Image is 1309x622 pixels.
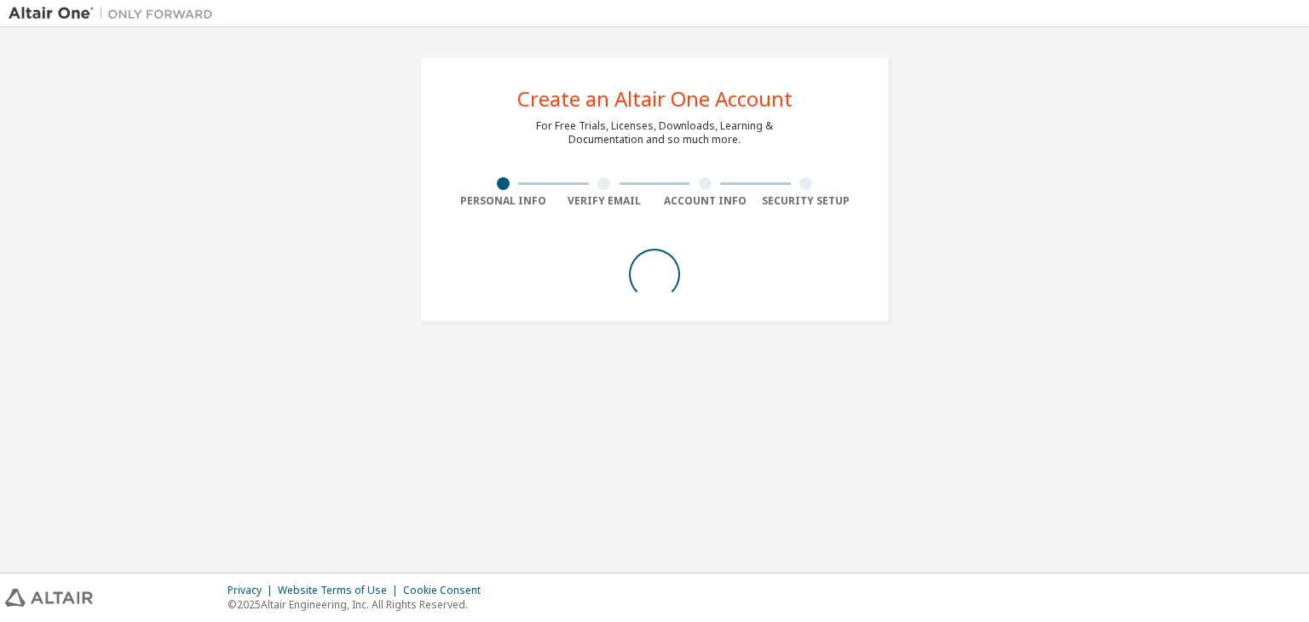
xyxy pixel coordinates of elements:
[403,584,491,597] div: Cookie Consent
[9,5,222,22] img: Altair One
[228,597,491,612] p: © 2025 Altair Engineering, Inc. All Rights Reserved.
[654,194,756,208] div: Account Info
[228,584,278,597] div: Privacy
[517,89,793,109] div: Create an Altair One Account
[554,194,655,208] div: Verify Email
[278,584,403,597] div: Website Terms of Use
[453,194,554,208] div: Personal Info
[536,119,773,147] div: For Free Trials, Licenses, Downloads, Learning & Documentation and so much more.
[5,589,93,607] img: altair_logo.svg
[756,194,857,208] div: Security Setup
